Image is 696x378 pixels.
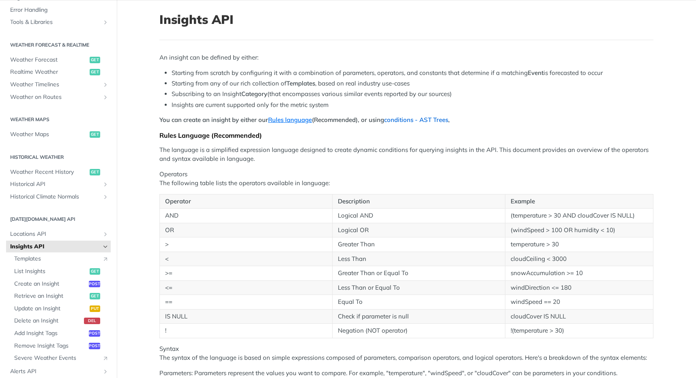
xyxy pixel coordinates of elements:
[90,169,100,175] span: get
[10,367,100,376] span: Alerts API
[332,280,505,295] td: Less Than or Equal To
[172,100,653,110] li: Insights are current supported only for the metric system
[332,209,505,223] td: Logical AND
[10,130,88,139] span: Weather Maps
[6,54,111,66] a: Weather Forecastget
[89,330,100,337] span: post
[384,116,448,124] a: conditions - AST Trees
[6,241,111,253] a: Insights APIHide subpages for Insights API
[10,265,111,278] a: List Insightsget
[90,293,100,299] span: get
[268,116,312,124] a: Rules language
[14,317,82,325] span: Delete an Insight
[102,19,109,26] button: Show subpages for Tools & Libraries
[159,170,653,188] p: Operators The following table lists the operators available in language:
[102,94,109,100] button: Show subpages for Weather on Routes
[10,327,111,340] a: Add Insight Tagspost
[102,368,109,375] button: Show subpages for Alerts API
[505,252,653,266] td: cloudCeiling < 3000
[10,253,111,265] a: TemplatesLink
[10,243,100,251] span: Insights API
[14,354,98,362] span: Severe Weather Events
[102,355,109,361] i: Link
[241,90,267,98] strong: Category
[6,191,111,203] a: Historical Climate NormalsShow subpages for Historical Climate Normals
[102,256,109,262] i: Link
[6,178,111,190] a: Historical APIShow subpages for Historical API
[10,93,100,101] span: Weather on Routes
[10,352,111,364] a: Severe Weather EventsLink
[90,305,100,312] span: put
[6,16,111,28] a: Tools & LibrariesShow subpages for Tools & Libraries
[10,303,111,315] a: Update an Insightput
[159,12,653,27] h1: Insights API
[160,280,333,295] td: <=
[172,90,653,99] li: Subscribing to an Insight (that encompasses various similar events reported by our sources)
[14,280,87,288] span: Create an Insight
[90,69,100,75] span: get
[14,292,88,300] span: Retrieve an Insight
[6,154,111,161] h2: Historical Weather
[159,53,653,62] p: An insight can be defined by either:
[505,309,653,324] td: cloudCover IS NULL
[172,68,653,78] li: Starting from scratch by configuring it with a combination of parameters, operators, and constant...
[505,223,653,237] td: (windSpeed > 100 OR humidity < 10)
[90,57,100,63] span: get
[159,131,653,139] div: Rules Language (Recommended)
[332,223,505,237] td: Logical OR
[332,309,505,324] td: Check if parameter is null
[332,324,505,338] td: Negation (NOT operator)
[160,237,333,252] td: >
[10,6,109,14] span: Error Handling
[10,18,100,26] span: Tools & Libraries
[160,266,333,281] td: >=
[10,290,111,302] a: Retrieve an Insightget
[10,315,111,327] a: Delete an Insightdel
[10,340,111,352] a: Remove Insight Tagspost
[332,252,505,266] td: Less Than
[160,194,333,209] th: Operator
[10,168,88,176] span: Weather Recent History
[90,268,100,275] span: get
[6,166,111,178] a: Weather Recent Historyget
[6,79,111,91] a: Weather TimelinesShow subpages for Weather Timelines
[102,231,109,237] button: Show subpages for Locations API
[102,181,109,188] button: Show subpages for Historical API
[102,194,109,200] button: Show subpages for Historical Climate Normals
[6,116,111,123] h2: Weather Maps
[10,193,100,201] span: Historical Climate Normals
[10,278,111,290] a: Create an Insightpost
[505,324,653,338] td: !(temperature > 30)
[84,318,100,324] span: del
[505,237,653,252] td: temperature > 30
[10,68,88,76] span: Realtime Weather
[160,324,333,338] td: !
[160,209,333,223] td: AND
[6,216,111,223] h2: [DATE][DOMAIN_NAME] API
[14,342,87,350] span: Remove Insight Tags
[89,281,100,287] span: post
[14,329,87,337] span: Add Insight Tags
[10,180,100,188] span: Historical API
[6,4,111,16] a: Error Handling
[286,79,315,87] strong: Templates
[6,365,111,378] a: Alerts APIShow subpages for Alerts API
[160,252,333,266] td: <
[6,91,111,103] a: Weather on RoutesShow subpages for Weather on Routes
[6,66,111,78] a: Realtime Weatherget
[528,69,543,77] strong: Event
[159,369,653,378] p: Parameters: Parameters represent the values you want to compare. For example, "temperature", "win...
[159,145,653,164] p: The language is a simplified expression language designed to create dynamic conditions for queryi...
[6,228,111,240] a: Locations APIShow subpages for Locations API
[505,280,653,295] td: windDirection <= 180
[159,116,450,124] strong: You can create an insight by either our (Recommended), or using ,
[14,255,98,263] span: Templates
[160,223,333,237] td: OR
[10,230,100,238] span: Locations API
[90,131,100,138] span: get
[10,81,100,89] span: Weather Timelines
[6,128,111,141] a: Weather Mapsget
[332,237,505,252] td: Greater Than
[332,194,505,209] th: Description
[6,41,111,49] h2: Weather Forecast & realtime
